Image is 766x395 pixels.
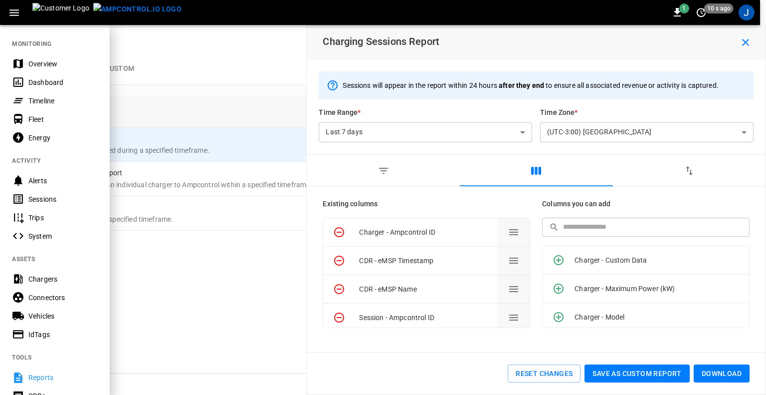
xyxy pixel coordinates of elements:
[28,274,98,284] div: Chargers
[28,194,98,204] div: Sessions
[28,59,98,69] div: Overview
[28,114,98,124] div: Fleet
[28,133,98,143] div: Energy
[93,3,182,15] img: ampcontrol.io logo
[28,293,98,303] div: Connectors
[739,4,755,20] div: profile-icon
[32,3,89,22] img: Customer Logo
[28,77,98,87] div: Dashboard
[28,213,98,223] div: Trips
[28,330,98,340] div: IdTags
[28,96,98,106] div: Timeline
[28,311,98,321] div: Vehicles
[704,3,734,13] span: 10 s ago
[28,373,98,383] div: Reports
[28,176,98,186] div: Alerts
[693,4,709,20] button: set refresh interval
[679,3,689,13] span: 1
[28,231,98,241] div: System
